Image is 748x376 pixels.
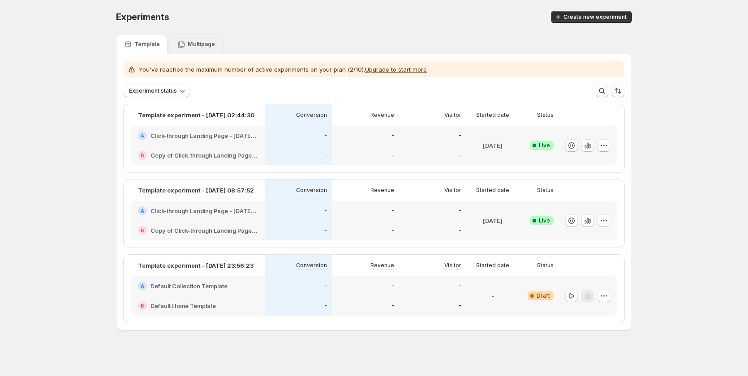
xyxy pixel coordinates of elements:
[391,207,394,214] p: -
[391,227,394,234] p: -
[370,111,394,119] p: Revenue
[138,186,254,195] p: Template experiment - [DATE] 08:57:52
[150,301,216,310] h2: Default Home Template
[141,283,144,289] h2: A
[141,208,144,214] h2: A
[459,302,461,309] p: -
[459,227,461,234] p: -
[483,216,503,225] p: [DATE]
[551,11,632,23] button: Create new experiment
[391,282,394,290] p: -
[324,282,327,290] p: -
[129,87,177,94] span: Experiment status
[188,41,215,48] p: Multipage
[150,226,258,235] h2: Copy of Click-through Landing Page - [DATE] 13:43:13
[370,262,394,269] p: Revenue
[444,111,461,119] p: Visitor
[563,13,627,21] span: Create new experiment
[537,262,554,269] p: Status
[150,282,228,291] h2: Default Collection Template
[138,111,254,120] p: Template experiment - [DATE] 02:44:30
[491,291,494,300] p: -
[537,187,554,194] p: Status
[370,187,394,194] p: Revenue
[444,187,461,194] p: Visitor
[459,152,461,159] p: -
[150,151,258,160] h2: Copy of Click-through Landing Page - [DATE] 13:43:42
[539,142,550,149] span: Live
[476,111,509,119] p: Started date
[141,153,144,158] h2: B
[324,207,327,214] p: -
[476,262,509,269] p: Started date
[324,302,327,309] p: -
[138,261,254,270] p: Template experiment - [DATE] 23:56:23
[134,41,160,48] p: Template
[459,282,461,290] p: -
[612,85,624,97] button: Sort the results
[459,207,461,214] p: -
[391,132,394,139] p: -
[296,262,327,269] p: Conversion
[141,133,144,138] h2: A
[150,206,258,215] h2: Click-through Landing Page - [DATE] 13:43:13
[296,111,327,119] p: Conversion
[539,217,550,224] span: Live
[141,303,144,308] h2: B
[537,111,554,119] p: Status
[139,65,427,74] p: You've reached the maximum number of active experiments on your plan (2/10).
[324,132,327,139] p: -
[537,292,550,299] span: Draft
[391,302,394,309] p: -
[483,141,503,150] p: [DATE]
[444,262,461,269] p: Visitor
[296,187,327,194] p: Conversion
[141,228,144,233] h2: B
[116,12,169,22] span: Experiments
[476,187,509,194] p: Started date
[324,152,327,159] p: -
[459,132,461,139] p: -
[365,66,427,73] button: Upgrade to start more
[324,227,327,234] p: -
[150,131,258,140] h2: Click-through Landing Page - [DATE] 13:43:42
[124,85,189,97] button: Experiment status
[391,152,394,159] p: -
